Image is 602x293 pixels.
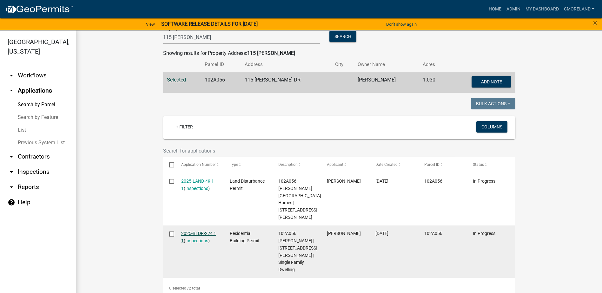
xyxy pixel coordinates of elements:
[241,57,331,72] th: Address
[424,162,440,167] span: Parcel ID
[561,3,597,15] a: cmoreland
[181,162,216,167] span: Application Number
[163,157,175,173] datatable-header-cell: Select
[473,162,484,167] span: Status
[161,21,258,27] strong: SOFTWARE RELEASE DETAILS FOR [DATE]
[418,157,466,173] datatable-header-cell: Parcel ID
[593,19,597,27] button: Close
[8,199,15,206] i: help
[327,179,361,184] span: Terrie Moon
[8,87,15,94] i: arrow_drop_up
[185,238,208,243] a: Inspections
[8,183,15,191] i: arrow_drop_down
[424,179,442,184] span: 102A056
[476,121,507,133] button: Columns
[486,3,504,15] a: Home
[230,162,238,167] span: Type
[278,162,298,167] span: Description
[278,231,317,272] span: 102A056 | TIRADO JAVIER | 115 ELLMAN DR | Single Family Dwelling
[384,19,419,29] button: Don't show again
[375,179,388,184] span: 07/23/2025
[419,72,448,93] td: 1.030
[471,98,515,109] button: Bulk Actions
[329,31,356,42] button: Search
[321,157,369,173] datatable-header-cell: Applicant
[331,57,354,72] th: City
[354,72,419,93] td: [PERSON_NAME]
[241,72,331,93] td: 115 [PERSON_NAME] DR
[8,153,15,160] i: arrow_drop_down
[8,168,15,176] i: arrow_drop_down
[181,179,214,191] a: 2025-LAND-49 1 1
[175,157,224,173] datatable-header-cell: Application Number
[375,231,388,236] span: 07/19/2025
[466,157,515,173] datatable-header-cell: Status
[523,3,561,15] a: My Dashboard
[201,57,241,72] th: Parcel ID
[181,231,216,243] a: 2025-BLDR-224 1 1
[163,144,455,157] input: Search for applications
[167,77,186,83] a: Selected
[230,179,265,191] span: Land Disturbance Permit
[473,179,495,184] span: In Progress
[181,178,218,192] div: ( )
[472,76,511,88] button: Add Note
[278,179,321,220] span: 102A056 | Terrie Moon - Brown Haven Homes | 115 ELLMAN DR
[419,57,448,72] th: Acres
[593,18,597,27] span: ×
[224,157,272,173] datatable-header-cell: Type
[169,286,189,290] span: 0 selected /
[181,230,218,244] div: ( )
[327,162,343,167] span: Applicant
[369,157,418,173] datatable-header-cell: Date Created
[327,231,361,236] span: Terrie Moon
[247,50,295,56] strong: 115 [PERSON_NAME]
[481,79,502,84] span: Add Note
[424,231,442,236] span: 102A056
[354,57,419,72] th: Owner Name
[230,231,260,243] span: Residential Building Permit
[201,72,241,93] td: 102A056
[8,72,15,79] i: arrow_drop_down
[272,157,321,173] datatable-header-cell: Description
[171,121,198,133] a: + Filter
[504,3,523,15] a: Admin
[143,19,157,29] a: View
[375,162,398,167] span: Date Created
[473,231,495,236] span: In Progress
[163,49,515,57] div: Showing results for Property Address:
[185,186,208,191] a: Inspections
